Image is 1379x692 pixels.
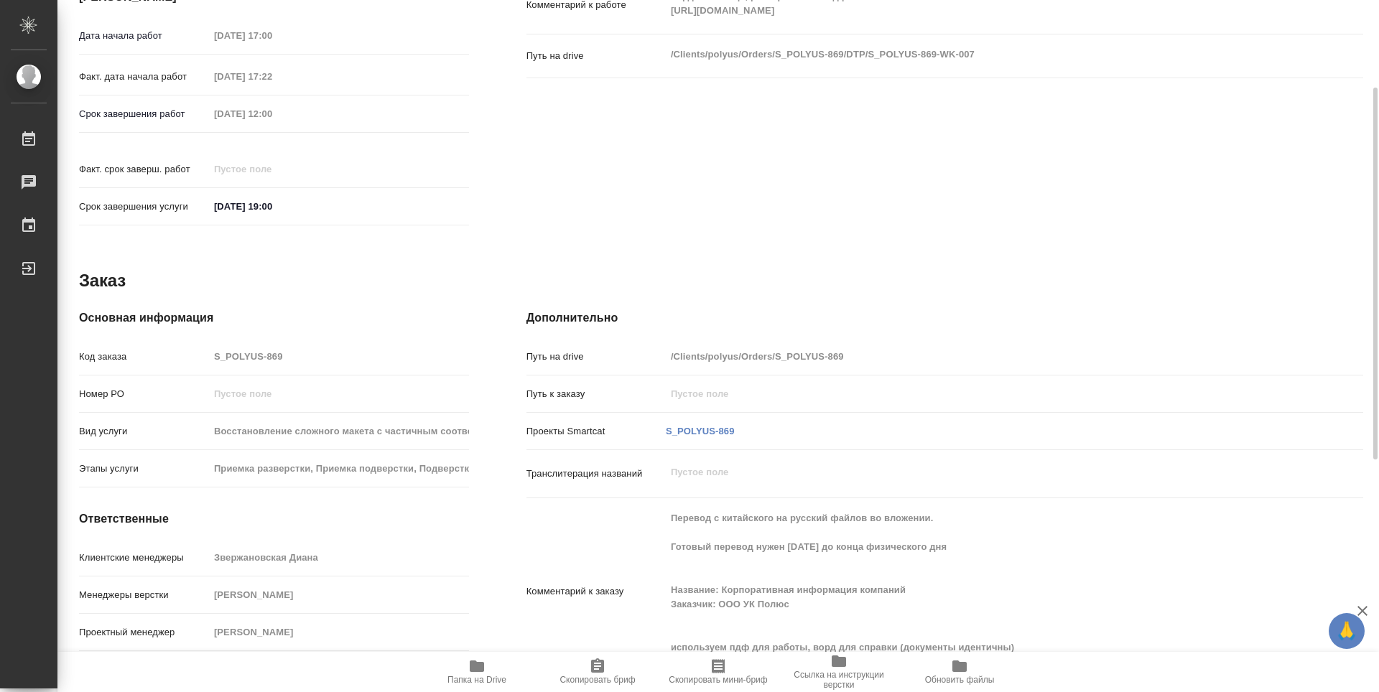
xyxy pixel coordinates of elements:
[79,588,209,602] p: Менеджеры верстки
[209,421,469,441] input: Пустое поле
[209,159,335,179] input: Пустое поле
[79,162,209,177] p: Факт. срок заверш. работ
[526,49,666,63] p: Путь на drive
[79,387,209,401] p: Номер РО
[79,29,209,43] p: Дата начала работ
[526,467,666,481] p: Транслитерация названий
[209,622,469,642] input: Пустое поле
[666,426,735,436] a: S_POLYUS-869
[209,547,469,568] input: Пустое поле
[560,675,635,685] span: Скопировать бриф
[209,103,335,124] input: Пустое поле
[79,70,209,84] p: Факт. дата начала работ
[526,309,1363,327] h4: Дополнительно
[209,458,469,479] input: Пустое поле
[526,584,666,599] p: Комментарий к заказу
[526,387,666,401] p: Путь к заказу
[666,506,1294,674] textarea: Перевод с китайского на русский файлов во вложении. Готовый перевод нужен [DATE] до конца физичес...
[537,652,658,692] button: Скопировать бриф
[779,652,899,692] button: Ссылка на инструкции верстки
[209,25,335,46] input: Пустое поле
[79,625,209,640] p: Проектный менеджер
[666,346,1294,367] input: Пустое поле
[79,309,469,327] h4: Основная информация
[209,383,469,404] input: Пустое поле
[79,510,469,528] h4: Ответственные
[79,350,209,364] p: Код заказа
[526,424,666,439] p: Проекты Smartcat
[209,196,335,217] input: ✎ Введи что-нибудь
[447,675,506,685] span: Папка на Drive
[79,424,209,439] p: Вид услуги
[79,462,209,476] p: Этапы услуги
[209,346,469,367] input: Пустое поле
[209,66,335,87] input: Пустое поле
[666,383,1294,404] input: Пустое поле
[79,551,209,565] p: Клиентские менеджеры
[669,675,767,685] span: Скопировать мини-бриф
[658,652,779,692] button: Скопировать мини-бриф
[79,200,209,214] p: Срок завершения услуги
[1334,616,1359,646] span: 🙏
[666,42,1294,67] textarea: /Clients/polyus/Orders/S_POLYUS-869/DTP/S_POLYUS-869-WK-007
[417,652,537,692] button: Папка на Drive
[787,670,891,690] span: Ссылка на инструкции верстки
[925,675,995,685] span: Обновить файлы
[209,584,469,605] input: Пустое поле
[79,107,209,121] p: Срок завершения работ
[899,652,1020,692] button: Обновить файлы
[79,269,126,292] h2: Заказ
[1329,613,1365,649] button: 🙏
[526,350,666,364] p: Путь на drive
